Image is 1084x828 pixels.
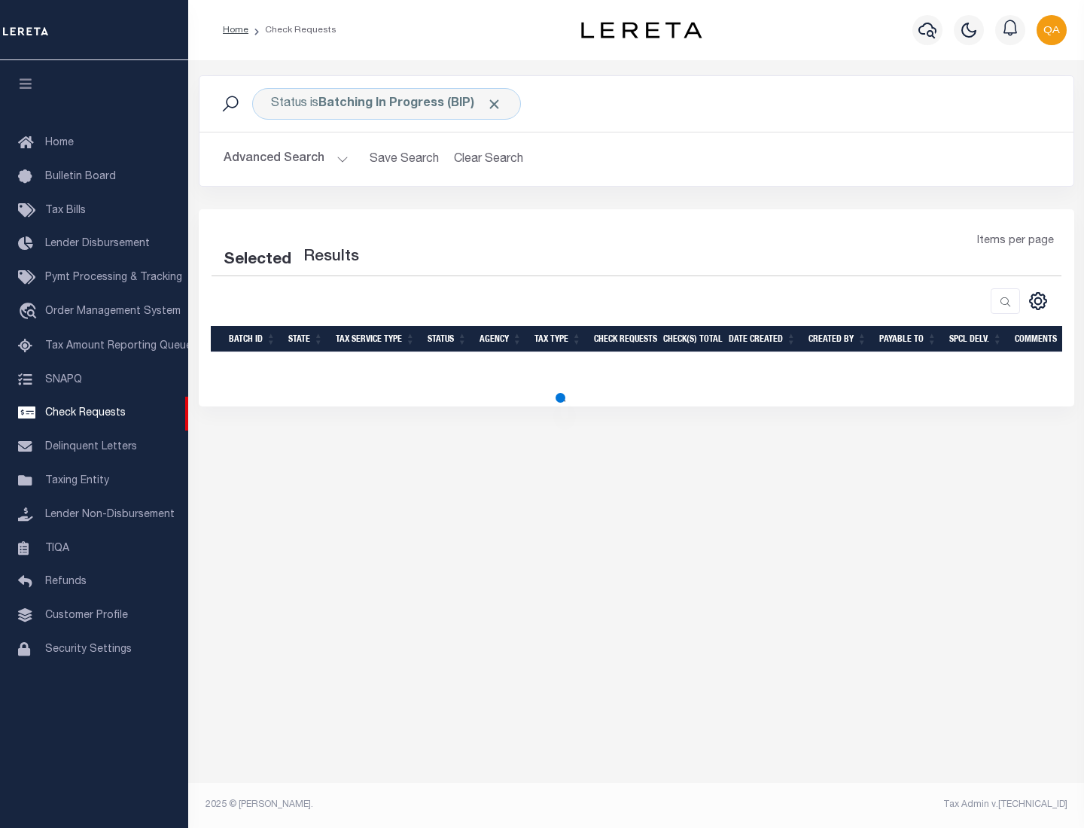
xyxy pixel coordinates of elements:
[303,245,359,269] label: Results
[45,577,87,587] span: Refunds
[18,303,42,322] i: travel_explore
[873,326,943,352] th: Payable To
[282,326,330,352] th: State
[45,272,182,283] span: Pymt Processing & Tracking
[528,326,588,352] th: Tax Type
[657,326,723,352] th: Check(s) Total
[45,442,137,452] span: Delinquent Letters
[361,145,448,174] button: Save Search
[45,306,181,317] span: Order Management System
[252,88,521,120] div: Click to Edit
[194,798,637,811] div: 2025 © [PERSON_NAME].
[45,543,69,553] span: TIQA
[45,341,192,352] span: Tax Amount Reporting Queue
[943,326,1009,352] th: Spcl Delv.
[45,644,132,655] span: Security Settings
[448,145,530,174] button: Clear Search
[802,326,873,352] th: Created By
[223,26,248,35] a: Home
[45,374,82,385] span: SNAPQ
[581,22,702,38] img: logo-dark.svg
[318,98,502,110] b: Batching In Progress (BIP)
[1009,326,1076,352] th: Comments
[45,610,128,621] span: Customer Profile
[330,326,422,352] th: Tax Service Type
[486,96,502,112] span: Click to Remove
[647,798,1067,811] div: Tax Admin v.[TECHNICAL_ID]
[588,326,657,352] th: Check Requests
[224,145,349,174] button: Advanced Search
[473,326,528,352] th: Agency
[45,172,116,182] span: Bulletin Board
[224,248,291,272] div: Selected
[45,408,126,419] span: Check Requests
[45,205,86,216] span: Tax Bills
[45,138,74,148] span: Home
[977,233,1054,250] span: Items per page
[45,476,109,486] span: Taxing Entity
[45,239,150,249] span: Lender Disbursement
[45,510,175,520] span: Lender Non-Disbursement
[422,326,473,352] th: Status
[248,23,336,37] li: Check Requests
[723,326,802,352] th: Date Created
[1037,15,1067,45] img: svg+xml;base64,PHN2ZyB4bWxucz0iaHR0cDovL3d3dy53My5vcmcvMjAwMC9zdmciIHBvaW50ZXItZXZlbnRzPSJub25lIi...
[223,326,282,352] th: Batch Id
